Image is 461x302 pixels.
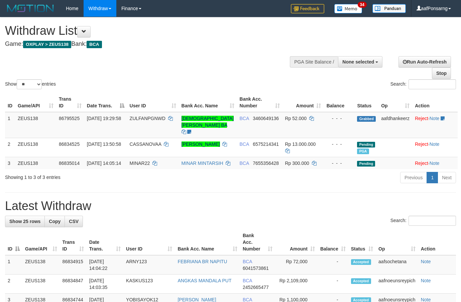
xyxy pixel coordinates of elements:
[412,138,458,157] td: ·
[22,275,60,294] td: ZEUS138
[412,93,458,112] th: Action
[182,116,234,128] a: [DEMOGRAPHIC_DATA][PERSON_NAME] BA
[275,229,318,255] th: Amount: activate to sort column ascending
[178,259,227,264] a: FEBRIANA BR NAPITU
[398,56,451,68] a: Run Auto-Refresh
[415,141,428,147] a: Reject
[400,172,427,183] a: Previous
[5,93,15,112] th: ID
[60,229,87,255] th: Trans ID: activate to sort column ascending
[243,259,252,264] span: BCA
[237,93,282,112] th: Bank Acc. Number: activate to sort column ascending
[5,138,15,157] td: 2
[285,141,316,147] span: Rp 13.000.000
[418,229,456,255] th: Action
[285,116,307,121] span: Rp 52.000
[415,161,428,166] a: Reject
[326,160,352,167] div: - - -
[15,93,56,112] th: Game/API: activate to sort column ascending
[378,93,412,112] th: Op: activate to sort column ascending
[5,79,56,89] label: Show entries
[123,229,175,255] th: User ID: activate to sort column ascending
[5,199,456,213] h1: Latest Withdraw
[87,41,102,48] span: BCA
[87,275,123,294] td: [DATE] 14:03:35
[5,3,56,13] img: MOTION_logo.png
[87,161,121,166] span: [DATE] 14:05:14
[5,24,301,37] h1: Withdraw List
[5,255,22,275] td: 1
[15,157,56,169] td: ZEUS138
[342,59,374,65] span: None selected
[175,229,240,255] th: Bank Acc. Name: activate to sort column ascending
[5,216,45,227] a: Show 25 rows
[49,219,61,224] span: Copy
[87,141,121,147] span: [DATE] 13:50:58
[351,259,371,265] span: Accepted
[318,275,348,294] td: -
[182,141,220,147] a: [PERSON_NAME]
[324,93,354,112] th: Balance
[56,93,84,112] th: Trans ID: activate to sort column ascending
[243,266,269,271] span: Copy 6041573861 to clipboard
[376,275,418,294] td: aafnoeunsreypich
[412,157,458,169] td: ·
[59,141,80,147] span: 86834525
[253,161,279,166] span: Copy 7655356428 to clipboard
[5,157,15,169] td: 3
[348,229,376,255] th: Status: activate to sort column ascending
[5,229,22,255] th: ID: activate to sort column descending
[240,116,249,121] span: BCA
[130,161,150,166] span: MINAR22
[372,4,406,13] img: panduan.png
[130,116,165,121] span: ZULFANPGNWD
[65,216,83,227] a: CSV
[253,116,279,121] span: Copy 3460649136 to clipboard
[326,115,352,122] div: - - -
[378,112,412,138] td: aafdhankeerz
[59,116,80,121] span: 86795525
[275,255,318,275] td: Rp 72,000
[240,141,249,147] span: BCA
[243,285,269,290] span: Copy 2452665477 to clipboard
[22,229,60,255] th: Game/API: activate to sort column ascending
[354,93,378,112] th: Status
[326,141,352,147] div: - - -
[291,4,324,13] img: Feedback.jpg
[357,161,375,167] span: Pending
[376,255,418,275] td: aafsochetana
[60,255,87,275] td: 86834915
[5,171,187,181] div: Showing 1 to 3 of 3 entries
[282,93,324,112] th: Amount: activate to sort column ascending
[409,216,456,226] input: Search:
[240,161,249,166] span: BCA
[357,148,369,154] span: Marked by aafnoeunsreypich
[409,79,456,89] input: Search:
[127,93,179,112] th: User ID: activate to sort column ascending
[9,219,40,224] span: Show 25 rows
[69,219,79,224] span: CSV
[123,255,175,275] td: ARNY123
[253,141,279,147] span: Copy 6575214341 to clipboard
[421,259,431,264] a: Note
[285,161,309,166] span: Rp 300.000
[421,278,431,283] a: Note
[84,93,127,112] th: Date Trans.: activate to sort column descending
[430,161,440,166] a: Note
[412,112,458,138] td: ·
[60,275,87,294] td: 86834847
[17,79,42,89] select: Showentries
[22,255,60,275] td: ZEUS138
[87,229,123,255] th: Date Trans.: activate to sort column ascending
[178,278,231,283] a: ANGKAS MANDALA PUT
[5,275,22,294] td: 2
[357,142,375,147] span: Pending
[358,2,367,8] span: 34
[390,79,456,89] label: Search:
[23,41,71,48] span: OXPLAY > ZEUS138
[318,229,348,255] th: Balance: activate to sort column ascending
[15,138,56,157] td: ZEUS138
[415,116,428,121] a: Reject
[432,68,451,79] a: Stop
[438,172,456,183] a: Next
